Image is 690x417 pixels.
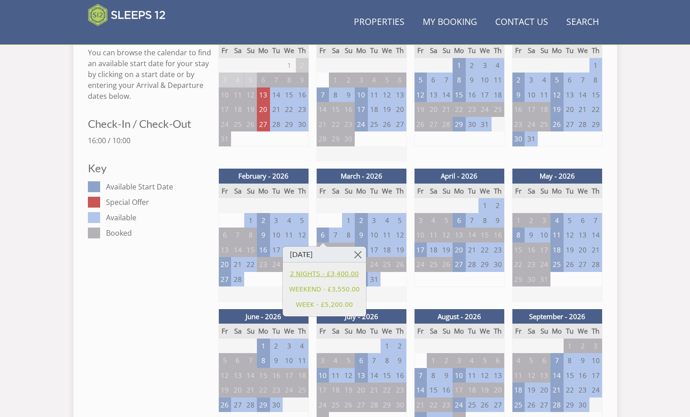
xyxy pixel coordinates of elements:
[478,73,491,87] td: 10
[106,228,211,238] dd: Booked
[368,257,381,272] td: 24
[381,213,393,228] td: 4
[270,73,283,87] td: 7
[414,102,427,117] td: 19
[563,12,603,33] a: Search
[414,73,427,87] td: 5
[257,117,270,132] td: 27
[381,117,393,132] td: 26
[368,87,381,102] td: 11
[244,184,257,199] th: Su
[296,184,309,199] th: Th
[231,228,244,242] td: 7
[466,242,478,257] td: 21
[342,228,355,242] td: 8
[289,269,360,279] a: 2 NIGHTS - £3,400.00
[368,73,381,87] td: 4
[427,73,439,87] td: 6
[355,117,367,132] td: 24
[576,228,589,242] td: 13
[427,117,439,132] td: 27
[440,184,453,199] th: Su
[283,58,295,73] td: 1
[414,228,427,242] td: 10
[478,58,491,73] td: 3
[478,117,491,132] td: 31
[316,228,329,242] td: 6
[316,117,329,132] td: 21
[492,102,504,117] td: 25
[478,198,491,213] td: 1
[512,102,525,117] td: 16
[329,117,342,132] td: 22
[453,58,465,73] td: 1
[231,73,244,87] td: 4
[342,242,355,257] td: 15
[564,73,576,87] td: 6
[316,184,329,199] th: Fr
[525,213,537,228] td: 2
[355,228,367,242] td: 9
[512,228,525,242] td: 8
[381,73,393,87] td: 5
[419,12,481,33] a: My Booking
[440,213,453,228] td: 5
[257,228,270,242] td: 9
[538,117,550,132] td: 25
[512,73,525,87] td: 2
[414,213,427,228] td: 3
[88,4,166,26] img: Sleeps 12
[538,213,550,228] td: 3
[589,213,602,228] td: 7
[244,43,257,58] th: Su
[478,43,491,58] th: We
[525,131,537,146] td: 31
[296,213,309,228] td: 5
[538,43,550,58] th: Su
[427,102,439,117] td: 20
[538,242,550,257] td: 17
[231,242,244,257] td: 14
[492,12,552,33] a: Contact Us
[394,213,406,228] td: 5
[355,87,367,102] td: 10
[512,131,525,146] td: 30
[466,213,478,228] td: 7
[466,184,478,199] th: Tu
[512,213,525,228] td: 1
[257,257,270,272] td: 23
[257,73,270,87] td: 6
[244,117,257,132] td: 26
[381,87,393,102] td: 12
[414,257,427,272] td: 24
[492,58,504,73] td: 4
[106,181,211,192] dd: Available Start Date
[478,184,491,199] th: We
[289,300,360,310] a: WEEK - £5,200.00
[512,117,525,132] td: 23
[244,213,257,228] td: 1
[283,87,295,102] td: 15
[394,102,406,117] td: 20
[296,117,309,132] td: 30
[83,32,179,39] iframe: Customer reviews powered by Trustpilot
[283,43,295,58] th: We
[525,117,537,132] td: 24
[466,87,478,102] td: 16
[492,213,504,228] td: 9
[589,242,602,257] td: 21
[394,87,406,102] td: 13
[576,117,589,132] td: 28
[466,58,478,73] td: 2
[525,73,537,87] td: 3
[296,73,309,87] td: 9
[381,184,393,199] th: We
[466,102,478,117] td: 23
[512,87,525,102] td: 9
[589,228,602,242] td: 14
[368,43,381,58] th: Tu
[466,43,478,58] th: Tu
[440,117,453,132] td: 28
[244,87,257,102] td: 12
[550,228,563,242] td: 11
